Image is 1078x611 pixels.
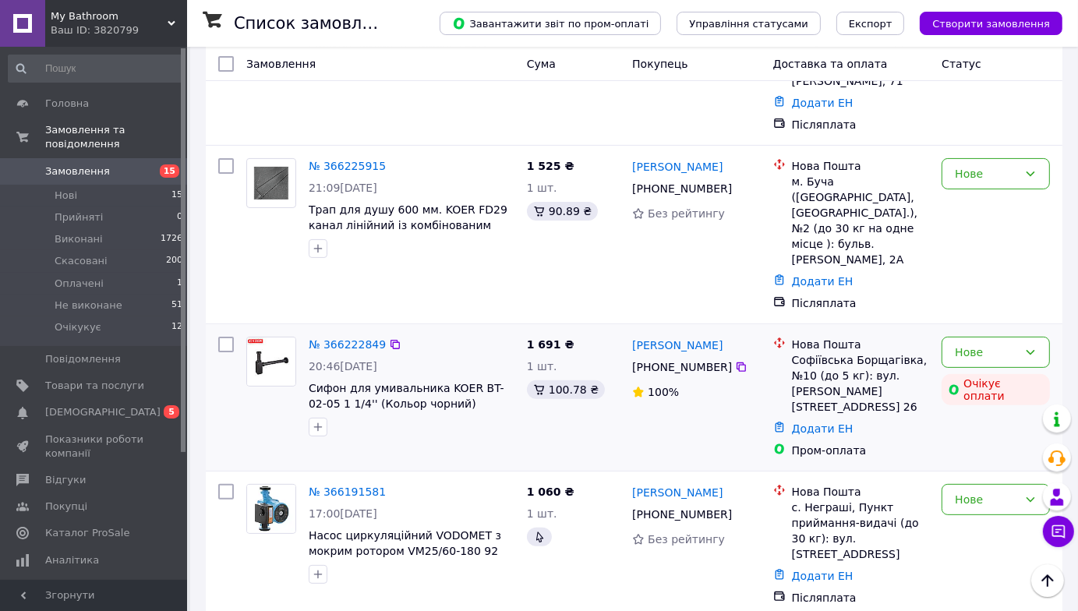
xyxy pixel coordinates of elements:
[942,58,981,70] span: Статус
[849,18,892,30] span: Експорт
[648,386,679,398] span: 100%
[309,160,386,172] a: № 366225915
[246,58,316,70] span: Замовлення
[792,570,854,582] a: Додати ЕН
[247,337,295,385] img: Фото товару
[527,202,598,221] div: 90.89 ₴
[45,473,86,487] span: Відгуки
[452,16,649,30] span: Завантажити звіт по пром-оплаті
[632,337,723,353] a: [PERSON_NAME]
[792,97,854,109] a: Додати ЕН
[955,491,1018,508] div: Нове
[527,507,557,520] span: 1 шт.
[171,320,182,334] span: 12
[55,320,101,334] span: Очікукує
[792,337,930,352] div: Нова Пошта
[55,298,122,313] span: Не виконане
[792,422,854,435] a: Додати ЕН
[904,16,1062,29] a: Створити замовлення
[792,352,930,415] div: Софіївська Борщагівка, №10 (до 5 кг): вул. [PERSON_NAME][STREET_ADDRESS] 26
[1043,516,1074,547] button: Чат з покупцем
[8,55,184,83] input: Пошук
[45,405,161,419] span: [DEMOGRAPHIC_DATA]
[632,159,723,175] a: [PERSON_NAME]
[773,58,888,70] span: Доставка та оплата
[177,277,182,291] span: 1
[234,14,392,33] h1: Список замовлень
[246,158,296,208] a: Фото товару
[836,12,905,35] button: Експорт
[792,484,930,500] div: Нова Пошта
[309,507,377,520] span: 17:00[DATE]
[55,189,77,203] span: Нові
[51,9,168,23] span: My Bathroom
[792,590,930,606] div: Післяплата
[677,12,821,35] button: Управління статусами
[171,189,182,203] span: 15
[177,210,182,224] span: 0
[1031,564,1064,597] button: Наверх
[792,500,930,562] div: с. Неграші, Пункт приймання-видачі (до 30 кг): вул. [STREET_ADDRESS]
[55,210,103,224] span: Прийняті
[247,167,295,200] img: Фото товару
[45,123,187,151] span: Замовлення та повідомлення
[55,277,104,291] span: Оплачені
[55,254,108,268] span: Скасовані
[792,443,930,458] div: Пром-оплата
[160,164,179,178] span: 15
[45,500,87,514] span: Покупці
[648,207,725,220] span: Без рейтингу
[792,275,854,288] a: Додати ЕН
[527,160,574,172] span: 1 525 ₴
[45,526,129,540] span: Каталог ProSale
[792,158,930,174] div: Нова Пошта
[792,174,930,267] div: м. Буча ([GEOGRAPHIC_DATA], [GEOGRAPHIC_DATA].), №2 (до 30 кг на одне місце ): бульв. [PERSON_NAM...
[45,164,110,178] span: Замовлення
[45,97,89,111] span: Головна
[309,360,377,373] span: 20:46[DATE]
[629,503,735,525] div: [PHONE_NUMBER]
[920,12,1062,35] button: Створити замовлення
[164,405,179,419] span: 5
[45,379,144,393] span: Товари та послуги
[309,338,386,351] a: № 366222849
[629,178,735,200] div: [PHONE_NUMBER]
[246,337,296,387] a: Фото товару
[955,165,1018,182] div: Нове
[55,232,103,246] span: Виконані
[166,254,182,268] span: 200
[527,360,557,373] span: 1 шт.
[527,338,574,351] span: 1 691 ₴
[942,374,1050,405] div: Очікує оплати
[45,433,144,461] span: Показники роботи компанії
[171,298,182,313] span: 51
[689,18,808,30] span: Управління статусами
[309,486,386,498] a: № 366191581
[527,58,556,70] span: Cума
[932,18,1050,30] span: Створити замовлення
[527,182,557,194] span: 1 шт.
[45,553,99,567] span: Аналітика
[161,232,182,246] span: 1726
[309,203,507,247] a: Трап для душу 600 мм. KOER FD29 канал лінійний із комбінованим закривом, під плитку
[792,295,930,311] div: Післяплата
[955,344,1018,361] div: Нове
[309,529,501,588] a: Насос циркуляційний VODOMET з мокрим ротором VM25/60-180 92 [DATE] м3/год Hmax 6 м 1 1/2" VO0004
[527,486,574,498] span: 1 060 ₴
[45,352,121,366] span: Повідомлення
[440,12,661,35] button: Завантажити звіт по пром-оплаті
[247,485,295,533] img: Фото товару
[629,356,735,378] div: [PHONE_NUMBER]
[792,117,930,132] div: Післяплата
[246,484,296,534] a: Фото товару
[527,380,605,399] div: 100.78 ₴
[632,485,723,500] a: [PERSON_NAME]
[632,58,687,70] span: Покупець
[51,23,187,37] div: Ваш ID: 3820799
[309,182,377,194] span: 21:09[DATE]
[648,533,725,546] span: Без рейтингу
[309,382,504,410] a: Сифон для умивальника KOER BT-02-05 1 1/4'' (Кольор чорний)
